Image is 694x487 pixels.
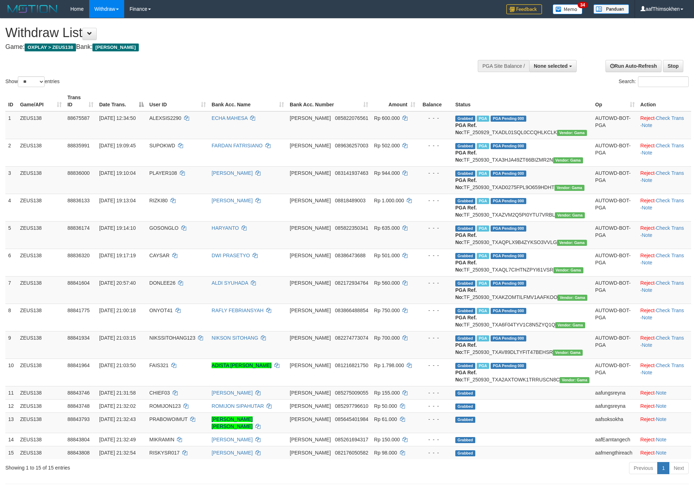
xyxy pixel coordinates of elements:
a: Reject [640,403,655,409]
span: ONYOT41 [150,308,173,313]
div: - - - [421,224,450,232]
span: Copy 085275009055 to clipboard [335,390,368,396]
a: Check Trans [656,170,684,176]
td: 14 [5,433,17,446]
div: - - - [421,436,450,443]
span: 88836174 [67,225,90,231]
span: 88843746 [67,390,90,396]
td: AUTOWD-BOT-PGA [592,221,638,249]
b: PGA Ref. No: [455,177,477,190]
td: AUTOWD-BOT-PGA [592,139,638,166]
td: AUTOWD-BOT-PGA [592,304,638,331]
div: - - - [421,402,450,410]
td: ZEUS138 [17,111,65,139]
a: Note [656,450,667,456]
a: Note [642,205,653,210]
td: 13 [5,412,17,433]
label: Show entries [5,76,60,87]
a: Reject [640,143,655,148]
span: Marked by aafpengsreynich [477,116,489,122]
a: [PERSON_NAME] [212,170,253,176]
span: [DATE] 21:31:58 [99,390,136,396]
label: Search: [619,76,689,87]
span: Rp 700.000 [374,335,400,341]
td: TF_250929_TXADL01SQL0CCQHLKCLK [452,111,592,139]
td: ZEUS138 [17,359,65,386]
div: - - - [421,307,450,314]
a: [PERSON_NAME] [212,450,253,456]
td: 12 [5,399,17,412]
td: AUTOWD-BOT-PGA [592,194,638,221]
span: Grabbed [455,335,475,341]
a: Previous [629,462,658,474]
span: [DATE] 21:00:18 [99,308,136,313]
td: AUTOWD-BOT-PGA [592,359,638,386]
td: aafungsreyna [592,386,638,399]
span: Rp 61.000 [374,416,397,422]
th: Game/API: activate to sort column ascending [17,91,65,111]
span: Rp 750.000 [374,308,400,313]
span: Marked by aafpengsreynich [477,143,489,149]
span: Grabbed [455,253,475,259]
a: Note [656,437,667,442]
span: ROMIJON123 [150,403,181,409]
span: CHIEF03 [150,390,170,396]
div: PGA Site Balance / [478,60,529,72]
span: [DATE] 21:03:15 [99,335,136,341]
span: PGA Pending [491,308,526,314]
a: Note [656,416,667,422]
span: Marked by aafpengsreynich [477,253,489,259]
a: [PERSON_NAME] [212,198,253,203]
th: Bank Acc. Number: activate to sort column ascending [287,91,371,111]
span: Grabbed [455,417,475,423]
a: ALDI SYUHADA [212,280,248,286]
span: Grabbed [455,198,475,204]
a: Check Trans [656,225,684,231]
td: ZEUS138 [17,386,65,399]
span: Copy 089636257003 to clipboard [335,143,368,148]
span: [PERSON_NAME] [290,280,331,286]
a: Reject [640,390,655,396]
span: 88843804 [67,437,90,442]
div: - - - [421,252,450,259]
td: · · [638,166,691,194]
td: TF_250930_TXAQL7CIHTNZPYI61VSR [452,249,592,276]
span: PGA Pending [491,171,526,177]
b: PGA Ref. No: [455,370,477,382]
h4: Game: Bank: [5,44,456,51]
td: aafungsreyna [592,399,638,412]
td: 9 [5,331,17,359]
a: Note [642,315,653,320]
span: Copy 08818489003 to clipboard [335,198,366,203]
span: Grabbed [455,390,475,396]
th: Status [452,91,592,111]
td: ZEUS138 [17,433,65,446]
th: Amount: activate to sort column ascending [371,91,418,111]
td: TF_250930_TXA2AXTOWK1TRRUSCN8C [452,359,592,386]
span: Copy 085645401984 to clipboard [335,416,368,422]
td: 5 [5,221,17,249]
td: aafEamtangech [592,433,638,446]
div: - - - [421,142,450,149]
b: PGA Ref. No: [455,150,477,163]
span: Copy 083866488854 to clipboard [335,308,368,313]
span: [PERSON_NAME] [290,308,331,313]
td: ZEUS138 [17,276,65,304]
td: TF_250930_TXAKZOMTILFMV1AAFKOO [452,276,592,304]
span: Copy 085822076561 to clipboard [335,115,368,121]
span: Rp 1.798.000 [374,362,404,368]
img: Button%20Memo.svg [553,4,583,14]
span: Marked by aafkaynarin [477,363,489,369]
a: Reject [640,170,655,176]
a: Reject [640,198,655,203]
span: 34 [578,2,587,8]
span: Marked by aafpengsreynich [477,225,489,232]
span: Copy 085297796610 to clipboard [335,403,368,409]
b: PGA Ref. No: [455,232,477,245]
a: Note [642,342,653,348]
div: - - - [421,416,450,423]
span: ALEXSIS2290 [150,115,182,121]
a: [PERSON_NAME] [212,437,253,442]
td: · · [638,276,691,304]
td: 8 [5,304,17,331]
